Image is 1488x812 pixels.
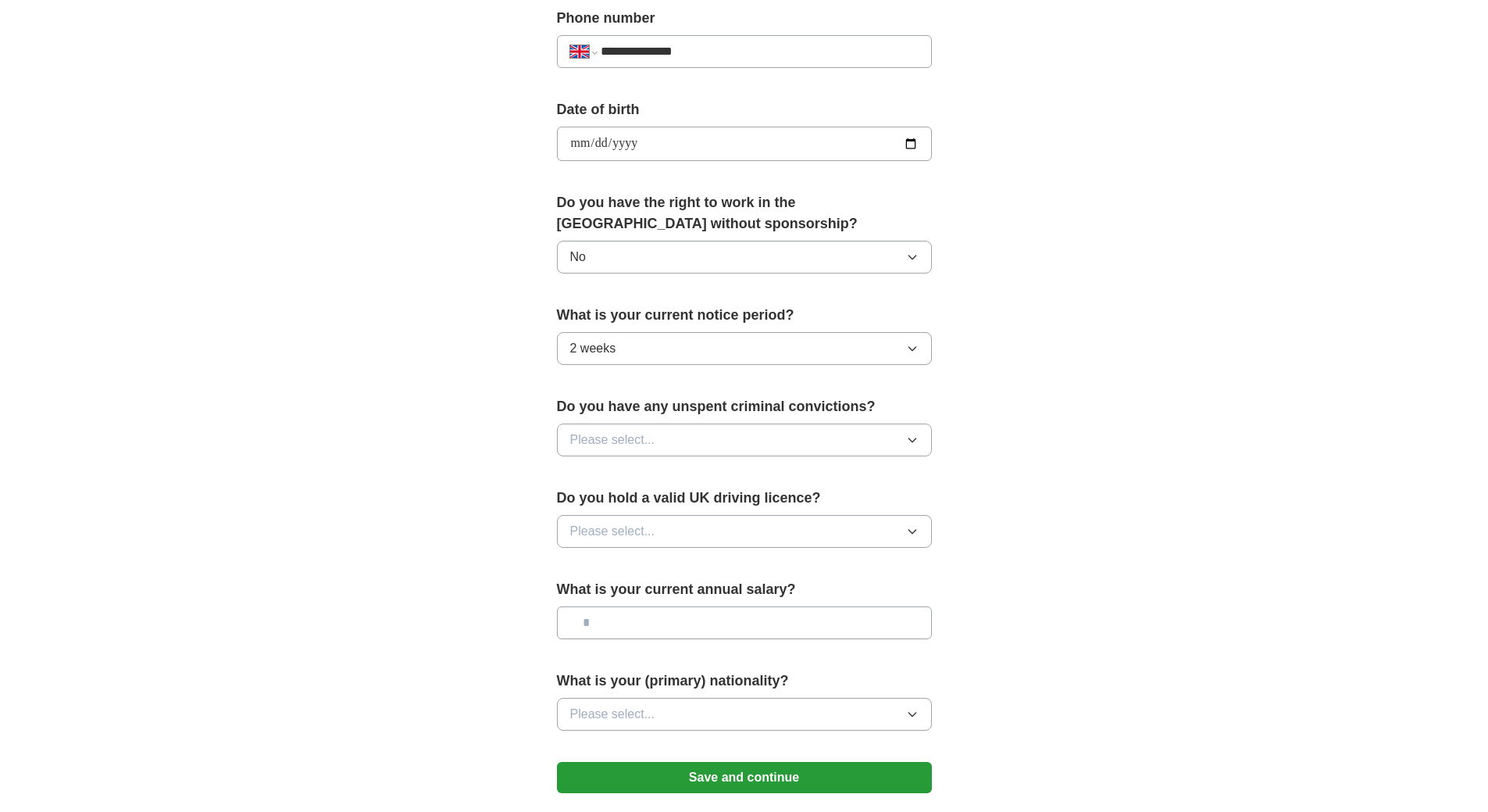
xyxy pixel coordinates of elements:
[557,396,932,417] label: Do you have any unspent criminal convictions?
[557,579,932,600] label: What is your current annual salary?
[557,698,932,731] button: Please select...
[570,522,655,541] span: Please select...
[570,431,655,449] span: Please select...
[557,762,932,793] button: Save and continue
[557,99,932,120] label: Date of birth
[557,192,932,234] label: Do you have the right to work in the [GEOGRAPHIC_DATA] without sponsorship?
[557,241,932,274] button: No
[570,705,655,724] span: Please select...
[557,305,932,326] label: What is your current notice period?
[557,8,932,29] label: Phone number
[557,424,932,456] button: Please select...
[557,488,932,509] label: Do you hold a valid UK driving licence?
[570,248,586,266] span: No
[557,515,932,548] button: Please select...
[570,339,616,358] span: 2 weeks
[557,671,932,692] label: What is your (primary) nationality?
[557,332,932,365] button: 2 weeks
